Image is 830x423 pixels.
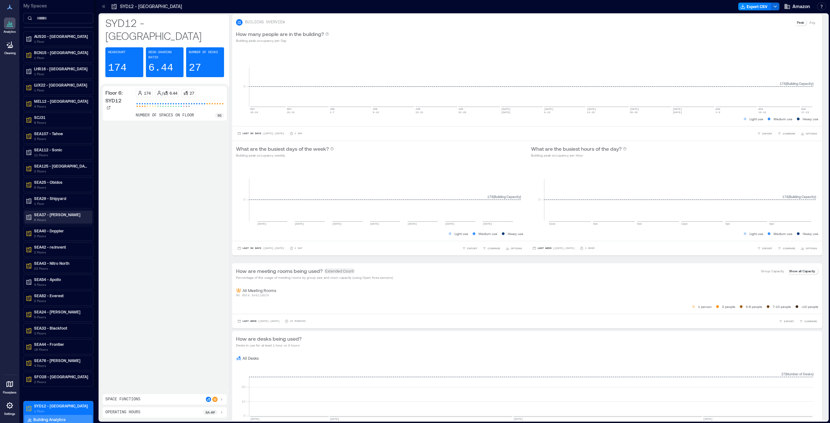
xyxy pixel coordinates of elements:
[722,304,735,309] p: 2 people
[587,108,596,111] text: [DATE]
[34,293,89,298] p: SEA82 - Everest
[34,39,89,44] p: 1 Floor
[673,111,682,114] text: [DATE]
[243,84,245,88] tspan: 0
[34,120,89,125] p: 8 Floors
[324,268,355,274] span: Extended Count
[792,3,810,10] span: Amazon
[189,62,201,75] p: 27
[148,62,173,75] p: 6.44
[34,147,89,152] p: SEA112 - Sonic
[750,116,763,122] p: Light use
[242,385,245,389] tspan: 20
[34,342,89,347] p: SEA44 - Frontier
[799,130,818,137] button: OPTIONS
[295,222,304,225] text: [DATE]
[758,111,766,114] text: 10-16
[501,108,511,111] text: [DATE]
[467,246,477,250] span: EXPORT
[458,108,463,111] text: JUN
[236,245,286,252] button: Last 90 Days |[DATE]-[DATE]
[34,212,89,217] p: SEA37 - [PERSON_NAME]
[803,116,818,122] p: Heavy use
[236,275,393,280] p: Percentage of the usage of meeting rooms by group size and room capacity (using Open Area sensors)
[549,222,555,225] text: 12am
[4,51,16,55] p: Cleaning
[34,408,89,414] p: 1 Floor
[34,169,89,174] p: 2 Floors
[773,304,791,309] p: 7-10 people
[34,136,89,141] p: 2 Floors
[458,111,466,114] text: 22-28
[703,417,713,420] text: [DATE]
[758,108,763,111] text: AUG
[34,358,89,363] p: SEA76 - [PERSON_NAME]
[34,374,89,379] p: SFO28 - [GEOGRAPHIC_DATA]
[250,111,258,114] text: 18-24
[698,304,712,309] p: 1 person
[539,197,540,201] tspan: 0
[236,30,324,38] p: How many people are in the building?
[162,90,163,96] p: /
[761,268,784,274] p: Group Capacity
[488,246,500,250] span: COMPARE
[762,246,772,250] span: EXPORT
[544,111,550,114] text: 6-12
[4,30,16,34] p: Analytics
[4,412,15,416] p: Settings
[799,245,818,252] button: OPTIONS
[34,217,89,222] p: 6 Floors
[531,153,627,158] p: Building peak occupancy per Hour
[245,20,285,25] p: BUILDING OVERVIEW
[34,201,89,206] p: 1 Floor
[243,414,245,417] tspan: 0
[782,1,812,12] button: Amazon
[445,222,455,225] text: [DATE]
[34,244,89,250] p: SEA42 - re:Invent
[243,356,259,361] p: All Desks
[34,82,89,88] p: LUX22 - [GEOGRAPHIC_DATA]
[242,399,245,403] tspan: 10
[34,403,89,408] p: SYD12 - [GEOGRAPHIC_DATA]
[295,246,302,250] p: 1 Day
[774,231,792,236] p: Medium use
[295,132,302,135] p: 1 Day
[34,50,89,55] p: BCN15 - [GEOGRAPHIC_DATA]
[34,180,89,185] p: SEA25 - Obidos
[479,231,497,236] p: Medium use
[34,99,89,104] p: MEL12 - [GEOGRAPHIC_DATA]
[236,130,286,137] button: Last 90 Days |[DATE]-[DATE]
[236,343,302,348] p: Desks in use for at least 1 hour vs 3 hours
[455,231,468,236] p: Light use
[34,55,89,60] p: 1 Floor
[34,131,89,136] p: SEA107 - Tahoe
[236,145,329,153] p: What are the busiest days of the week?
[408,222,417,225] text: [DATE]
[332,222,342,225] text: [DATE]
[34,104,89,109] p: 4 Floors
[774,116,792,122] p: Medium use
[776,130,797,137] button: COMPARE
[416,108,421,111] text: JUN
[756,130,774,137] button: EXPORT
[34,185,89,190] p: 5 Floors
[108,50,125,55] p: Headcount
[783,132,795,135] span: COMPARE
[34,196,89,201] p: SEA29 - Shipyard
[725,222,730,225] text: 4pm
[236,267,323,275] p: How are meeting rooms being used?
[34,277,89,282] p: SEA54 - Apollo
[798,318,818,324] button: COMPARE
[531,245,576,252] button: Last Week |[DATE]-[DATE]
[585,246,594,250] p: 1 Hour
[630,111,638,114] text: 20-26
[236,38,329,43] p: Building peak occupancy per Day
[3,391,17,394] p: Floorplans
[236,335,302,343] p: How are desks being used?
[34,115,89,120] p: SCJ31
[34,363,89,368] p: 4 Floors
[257,222,267,225] text: [DATE]
[34,66,89,71] p: LHR16 - [GEOGRAPHIC_DATA]
[716,108,720,111] text: AUG
[236,318,281,324] button: Last Week |[DATE]-[DATE]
